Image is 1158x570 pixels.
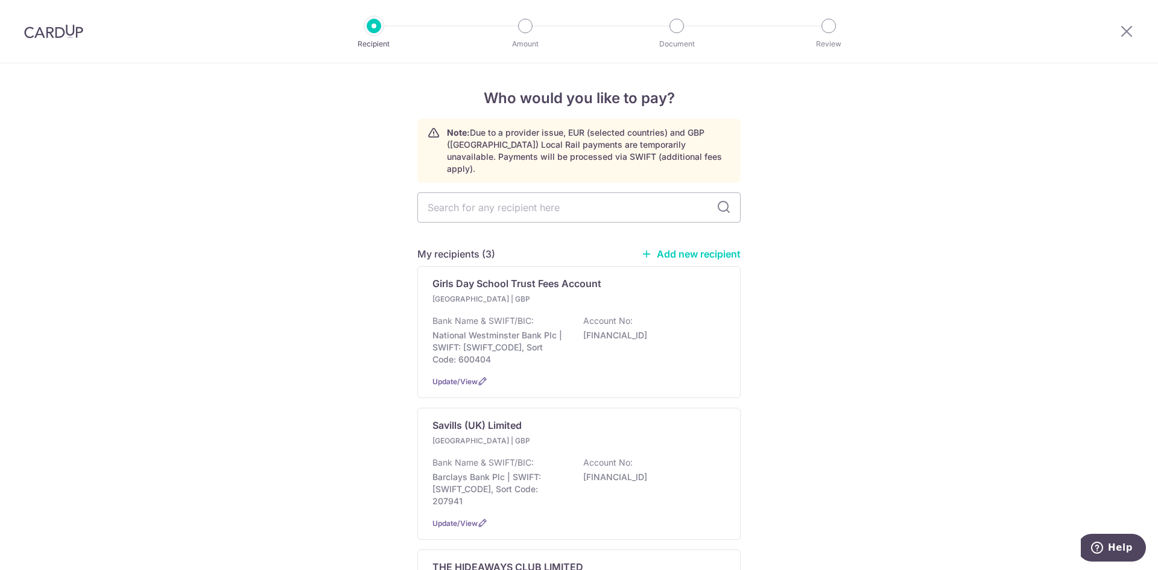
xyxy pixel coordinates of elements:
p: Due to a provider issue, EUR (selected countries) and GBP ([GEOGRAPHIC_DATA]) Local Rail payments... [447,127,730,175]
p: National Westminster Bank Plc | SWIFT: [SWIFT_CODE], Sort Code: 600404 [432,329,568,366]
a: Add new recipient [641,248,741,260]
p: [GEOGRAPHIC_DATA] | GBP [432,293,575,305]
p: Girls Day School Trust Fees Account [432,276,601,291]
p: Amount [481,38,570,50]
p: Bank Name & SWIFT/BIC: [432,315,534,327]
p: Savills (UK) Limited [432,418,522,432]
p: Document [632,38,721,50]
p: Barclays Bank Plc | SWIFT: [SWIFT_CODE], Sort Code: 207941 [432,471,568,507]
a: Update/View [432,519,478,528]
strong: Note: [447,127,470,138]
p: Account No: [583,457,633,469]
img: CardUp [24,24,83,39]
h5: My recipients (3) [417,247,495,261]
p: Bank Name & SWIFT/BIC: [432,457,534,469]
p: [FINANCIAL_ID] [583,329,718,341]
p: Review [784,38,873,50]
p: Recipient [329,38,419,50]
h4: Who would you like to pay? [417,87,741,109]
input: Search for any recipient here [417,192,741,223]
p: [GEOGRAPHIC_DATA] | GBP [432,435,575,447]
iframe: Opens a widget where you can find more information [1081,534,1146,564]
p: [FINANCIAL_ID] [583,471,718,483]
p: Account No: [583,315,633,327]
a: Update/View [432,377,478,386]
